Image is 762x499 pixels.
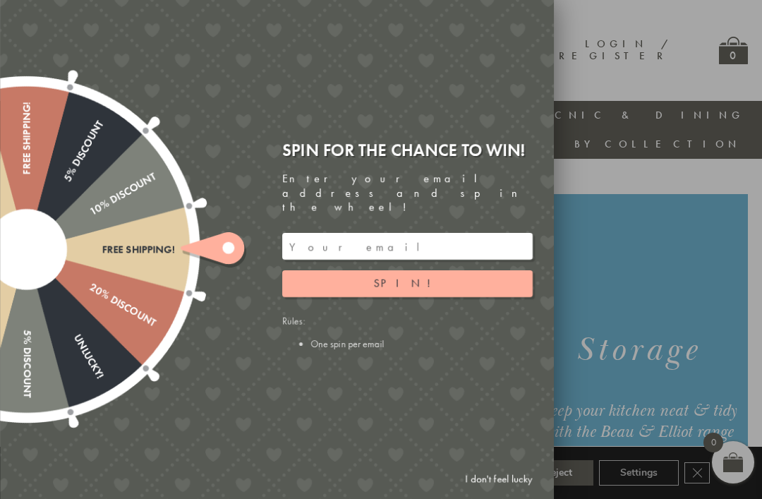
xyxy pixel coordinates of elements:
[21,118,106,252] div: 5% Discount
[20,102,32,250] div: Free shipping!
[20,250,32,398] div: 5% Discount
[374,276,441,291] span: Spin!
[23,170,157,255] div: 10% Discount
[282,172,533,215] div: Enter your email address and spin the wheel!
[310,337,533,350] li: One spin per email
[27,244,175,255] div: Free shipping!
[282,233,533,260] input: Your email
[282,139,533,161] div: Spin for the chance to win!
[458,466,540,492] a: I don't feel lucky
[23,244,157,329] div: 20% Discount
[282,315,533,350] div: Rules:
[282,270,533,297] button: Spin!
[21,246,106,380] div: Unlucky!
